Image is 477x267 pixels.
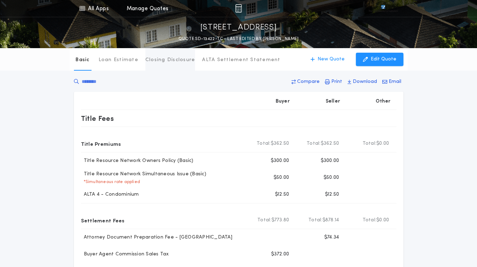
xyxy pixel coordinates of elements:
p: $372.00 [271,251,289,258]
p: Seller [326,98,340,105]
button: Edit Quote [356,53,403,66]
p: Loan Estimate [99,57,138,64]
img: img [235,4,242,13]
b: Total: [257,217,271,224]
p: Attorney Document Preparation Fee - [GEOGRAPHIC_DATA] [81,234,232,241]
p: New Quote [318,56,345,63]
p: Title Resource Network Simultaneous Issue (Basic) [81,171,206,178]
p: Buyer [276,98,290,105]
b: Total: [257,140,271,147]
p: $300.00 [321,157,339,164]
span: $773.80 [271,217,289,224]
p: Download [353,78,377,85]
p: [STREET_ADDRESS] [200,22,277,33]
span: $362.50 [321,140,339,147]
b: Total: [307,140,321,147]
p: $12.50 [275,191,289,198]
p: Other [376,98,390,105]
b: Total: [363,217,377,224]
button: Download [345,76,379,88]
p: Compare [297,78,320,85]
p: ALTA 4 - Condominium [81,191,139,198]
p: Settlement Fees [81,215,125,226]
p: $50.00 [274,174,289,181]
span: $362.50 [271,140,289,147]
p: ALTA Settlement Statement [202,57,280,64]
p: Title Fees [81,113,114,124]
button: Email [380,76,403,88]
p: $300.00 [271,157,289,164]
p: $50.00 [324,174,339,181]
p: Edit Quote [371,56,396,63]
b: Total: [363,140,377,147]
p: Print [331,78,342,85]
button: Print [323,76,344,88]
b: Total: [308,217,322,224]
p: Closing Disclosure [145,57,195,64]
button: Compare [289,76,322,88]
span: $0.00 [376,217,389,224]
p: $12.50 [325,191,339,198]
p: Basic [75,57,89,64]
p: * Simultaneous rate applied [81,179,140,185]
p: Title Resource Network Owners Policy (Basic) [81,157,194,164]
p: Title Premiums [81,138,121,149]
p: $74.34 [324,234,339,241]
p: Email [389,78,401,85]
button: New Quote [303,53,352,66]
span: $0.00 [376,140,389,147]
p: QUOTE SD-13422-TC - LAST EDITED BY [PERSON_NAME] [178,35,299,43]
img: vs-icon [368,5,398,12]
p: Buyer Agent Commission Sales Tax [81,251,169,258]
span: $878.14 [322,217,339,224]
